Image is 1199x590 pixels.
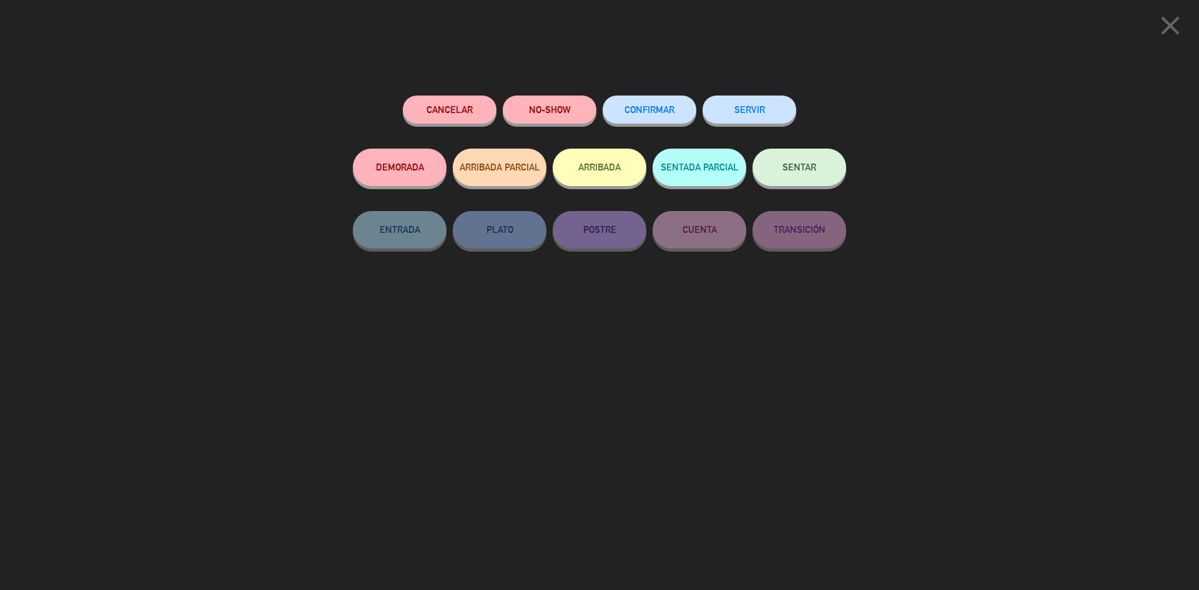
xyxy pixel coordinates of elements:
[752,211,846,248] button: TRANSICIÓN
[1155,10,1186,41] i: close
[460,162,540,172] span: ARRIBADA PARCIAL
[782,162,816,172] span: SENTAR
[403,96,496,124] button: Cancelar
[353,211,447,248] button: ENTRADA
[553,149,646,186] button: ARRIBADA
[503,96,596,124] button: NO-SHOW
[553,211,646,248] button: POSTRE
[624,104,674,115] span: CONFIRMAR
[653,211,746,248] button: CUENTA
[453,149,546,186] button: ARRIBADA PARCIAL
[453,211,546,248] button: PLATO
[653,149,746,186] button: SENTADA PARCIAL
[703,96,796,124] button: SERVIR
[353,149,447,186] button: DEMORADA
[1151,9,1190,46] button: close
[603,96,696,124] button: CONFIRMAR
[752,149,846,186] button: SENTAR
